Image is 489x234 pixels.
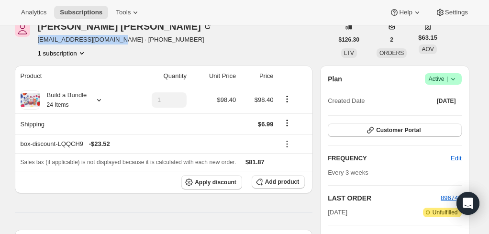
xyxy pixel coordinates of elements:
[252,175,305,189] button: Add product
[239,66,276,87] th: Price
[255,96,274,103] span: $98.40
[431,94,462,108] button: [DATE]
[344,50,354,56] span: LTV
[15,22,30,37] span: Eric Nelson
[181,175,242,189] button: Apply discount
[399,9,412,16] span: Help
[279,94,295,104] button: Product actions
[384,33,399,46] button: 2
[265,178,299,186] span: Add product
[384,6,427,19] button: Help
[38,35,212,45] span: [EMAIL_ADDRESS][DOMAIN_NAME] · [PHONE_NUMBER]
[328,154,451,163] h2: FREQUENCY
[441,193,461,203] button: 896749
[21,9,46,16] span: Analytics
[110,6,146,19] button: Tools
[446,75,448,83] span: |
[376,126,421,134] span: Customer Portal
[54,6,108,19] button: Subscriptions
[15,6,52,19] button: Analytics
[441,194,461,201] a: 896749
[451,154,461,163] span: Edit
[339,36,359,44] span: $126.30
[433,209,458,216] span: Unfulfilled
[195,178,236,186] span: Apply discount
[38,22,212,31] div: [PERSON_NAME] [PERSON_NAME]
[60,9,102,16] span: Subscriptions
[15,113,128,134] th: Shipping
[379,50,404,56] span: ORDERS
[128,66,189,87] th: Quantity
[21,159,236,166] span: Sales tax (if applicable) is not displayed because it is calculated with each new order.
[245,158,265,166] span: $81.87
[390,36,393,44] span: 2
[328,123,461,137] button: Customer Portal
[258,121,274,128] span: $6.99
[437,97,456,105] span: [DATE]
[422,46,433,53] span: AOV
[189,66,239,87] th: Unit Price
[38,48,87,58] button: Product actions
[217,96,236,103] span: $98.40
[333,33,365,46] button: $126.30
[328,96,365,106] span: Created Date
[328,208,347,217] span: [DATE]
[430,6,474,19] button: Settings
[47,101,69,108] small: 24 Items
[116,9,131,16] span: Tools
[328,193,441,203] h2: LAST ORDER
[445,151,467,166] button: Edit
[429,74,458,84] span: Active
[328,74,342,84] h2: Plan
[21,139,274,149] div: box-discount-LQQCH9
[456,192,479,215] div: Open Intercom Messenger
[40,90,87,110] div: Build a Bundle
[279,118,295,128] button: Shipping actions
[89,139,110,149] span: - $23.52
[328,169,368,176] span: Every 3 weeks
[418,33,437,43] span: $63.15
[445,9,468,16] span: Settings
[15,66,128,87] th: Product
